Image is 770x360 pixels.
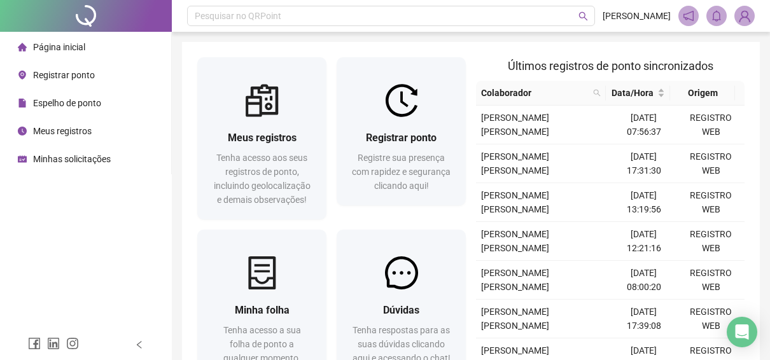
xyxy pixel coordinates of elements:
span: [PERSON_NAME] [PERSON_NAME] [481,151,549,176]
td: REGISTRO WEB [678,261,745,300]
td: REGISTRO WEB [678,222,745,261]
span: search [591,83,603,102]
td: REGISTRO WEB [678,183,745,222]
span: [PERSON_NAME] [603,9,671,23]
span: [PERSON_NAME] [PERSON_NAME] [481,190,549,214]
span: Dúvidas [383,304,419,316]
div: Open Intercom Messenger [727,317,757,347]
td: [DATE] 13:19:56 [610,183,678,222]
span: search [593,89,601,97]
span: schedule [18,155,27,163]
span: notification [683,10,694,22]
th: Data/Hora [606,81,671,106]
span: instagram [66,337,79,350]
td: REGISTRO WEB [678,106,745,144]
span: Meus registros [228,132,297,144]
td: REGISTRO WEB [678,144,745,183]
span: Minha folha [235,304,290,316]
span: clock-circle [18,127,27,135]
span: Registrar ponto [33,70,95,80]
img: 90663 [735,6,754,25]
a: Registrar pontoRegistre sua presença com rapidez e segurança clicando aqui! [337,57,466,205]
span: [PERSON_NAME] [PERSON_NAME] [481,307,549,331]
span: linkedin [47,337,60,350]
span: Página inicial [33,42,85,52]
span: bell [711,10,722,22]
td: [DATE] 17:31:30 [610,144,678,183]
span: Minhas solicitações [33,154,111,164]
span: [PERSON_NAME] [PERSON_NAME] [481,229,549,253]
span: file [18,99,27,107]
a: Meus registrosTenha acesso aos seus registros de ponto, incluindo geolocalização e demais observa... [197,57,326,219]
span: [PERSON_NAME] [PERSON_NAME] [481,268,549,292]
td: REGISTRO WEB [678,300,745,338]
span: Colaborador [481,86,588,100]
span: left [135,340,144,349]
span: environment [18,71,27,80]
td: [DATE] 12:21:16 [610,222,678,261]
span: Tenha acesso aos seus registros de ponto, incluindo geolocalização e demais observações! [214,153,311,205]
th: Origem [670,81,735,106]
span: Data/Hora [611,86,655,100]
span: Últimos registros de ponto sincronizados [508,59,713,73]
span: Registre sua presença com rapidez e segurança clicando aqui! [352,153,451,191]
span: [PERSON_NAME] [PERSON_NAME] [481,113,549,137]
span: Meus registros [33,126,92,136]
td: [DATE] 17:39:08 [610,300,678,338]
span: home [18,43,27,52]
span: search [578,11,588,21]
span: Registrar ponto [366,132,437,144]
td: [DATE] 07:56:37 [610,106,678,144]
span: facebook [28,337,41,350]
span: Espelho de ponto [33,98,101,108]
td: [DATE] 08:00:20 [610,261,678,300]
